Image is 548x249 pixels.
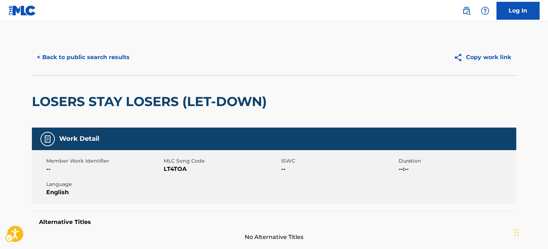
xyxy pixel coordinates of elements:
[481,6,489,15] img: help
[512,215,548,249] iframe: Hubspot Iframe
[281,157,397,165] span: ISWC
[399,157,514,165] span: Duration
[39,219,509,226] h5: Alternative Titles
[46,165,162,173] span: --
[32,48,135,66] button: < Back to public search results
[46,157,162,165] span: Member Work Identifier
[164,157,279,165] span: MLC Song Code
[448,48,516,66] button: Copy work link
[164,165,279,173] span: LT4TOA
[59,135,99,143] h5: Work Detail
[512,215,548,249] div: Chat Widget
[32,94,270,110] h2: LOSERS STAY LOSERS (LET-DOWN)
[46,188,162,197] span: English
[496,2,539,20] a: Log In
[32,233,516,241] span: No Alternative Titles
[399,165,514,173] span: --:--
[43,135,52,143] img: Work Detail
[453,53,466,62] img: Copy work link
[281,165,397,173] span: --
[462,6,471,15] img: search
[514,222,519,243] div: Drag
[46,181,162,188] span: Language
[9,5,36,16] img: MLC Logo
